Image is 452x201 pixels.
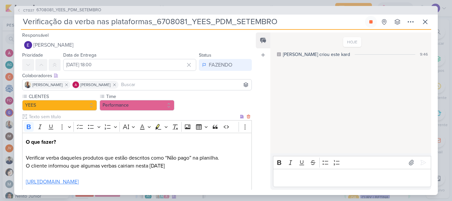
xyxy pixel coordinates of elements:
[209,61,232,69] div: FAZENDO
[106,93,174,100] label: Time
[199,59,252,71] button: FAZENDO
[21,16,364,28] input: Kard Sem Título
[26,178,79,185] a: [URL][DOMAIN_NAME]
[120,81,250,89] input: Buscar
[199,52,211,58] label: Status
[24,81,31,88] img: Iara Santos
[26,139,56,145] strong: O que fazer?
[22,52,43,58] label: Prioridade
[32,82,63,88] span: [PERSON_NAME]
[24,41,32,49] img: Eduardo Quaresma
[27,113,239,120] input: Texto sem título
[368,19,374,25] div: Parar relógio
[28,93,97,100] label: CLIENTES
[63,52,96,58] label: Data de Entrega
[273,169,431,187] div: Editor editing area: main
[283,51,350,58] div: [PERSON_NAME] criou este kard
[22,120,252,133] div: Editor toolbar
[22,39,252,51] button: [PERSON_NAME]
[22,72,252,79] div: Colaboradores
[80,82,111,88] span: [PERSON_NAME]
[22,133,252,191] div: Editor editing area: main
[22,32,49,38] label: Responsável
[100,100,174,111] button: Performance
[420,51,428,57] div: 9:46
[63,59,196,71] input: Select a date
[72,81,79,88] img: Alessandra Gomes
[33,41,73,49] span: [PERSON_NAME]
[273,156,431,169] div: Editor toolbar
[22,100,97,111] button: YEES
[26,138,248,170] p: Verificar verba daqueles produtos que estão descritos como “Não pago” na planilha. O cliente info...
